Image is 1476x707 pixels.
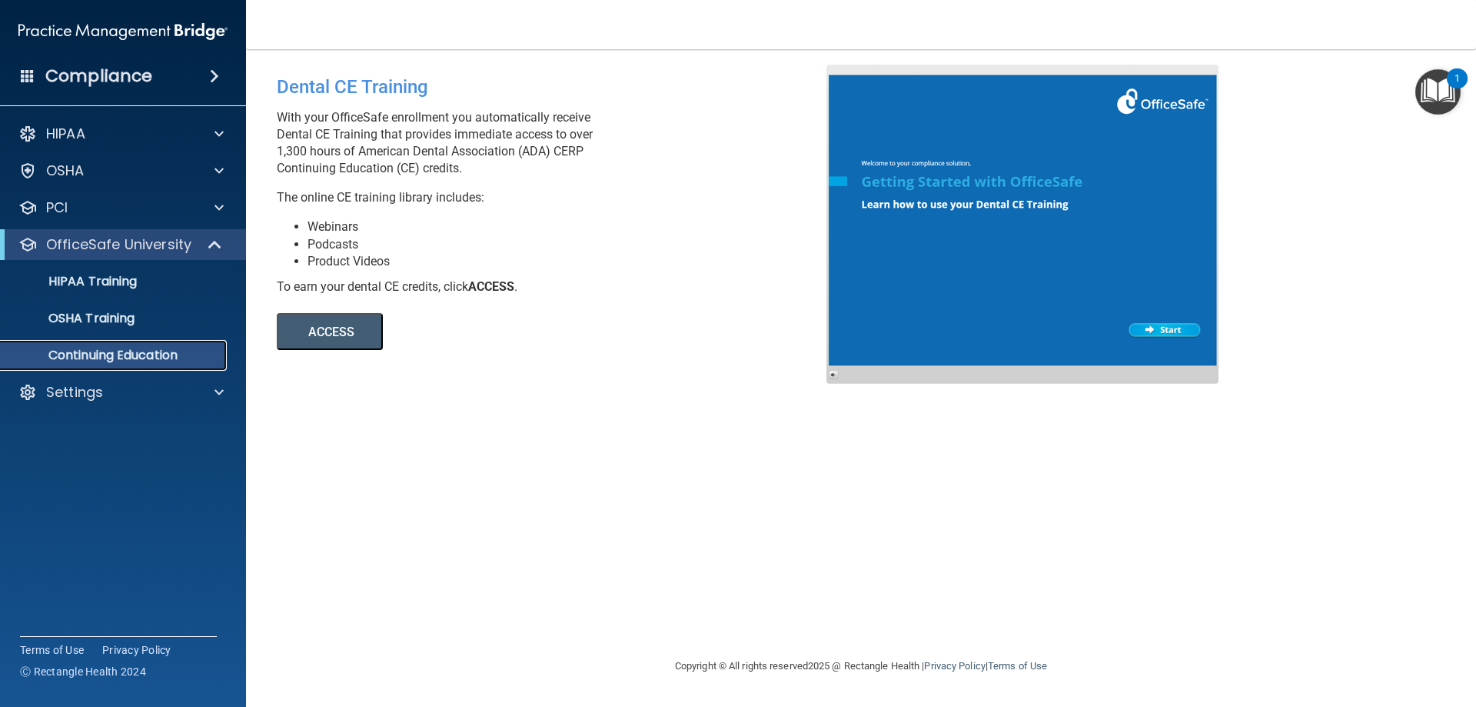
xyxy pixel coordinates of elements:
p: OSHA Training [10,311,135,326]
li: Product Videos [307,253,838,270]
a: ACCESS [277,327,697,338]
p: With your OfficeSafe enrollment you automatically receive Dental CE Training that provides immedi... [277,109,838,177]
div: To earn your dental CE credits, click . [277,278,838,295]
p: HIPAA Training [10,274,137,289]
a: Terms of Use [20,642,84,658]
p: OSHA [46,162,85,180]
a: HIPAA [18,125,224,143]
a: OSHA [18,162,224,180]
a: OfficeSafe University [18,235,223,254]
span: Ⓒ Rectangle Health 2024 [20,664,146,679]
li: Webinars [307,218,838,235]
li: Podcasts [307,236,838,253]
div: Copyright © All rights reserved 2025 @ Rectangle Health | | [580,642,1142,691]
p: OfficeSafe University [46,235,191,254]
p: PCI [46,198,68,217]
a: Privacy Policy [102,642,171,658]
div: 1 [1454,78,1460,98]
b: ACCESS [468,279,514,294]
button: Open Resource Center, 1 new notification [1415,69,1461,115]
p: HIPAA [46,125,85,143]
iframe: Drift Widget Chat Controller [1210,598,1458,659]
a: PCI [18,198,224,217]
a: Privacy Policy [924,660,985,672]
img: PMB logo [18,16,228,47]
div: Dental CE Training [277,65,838,109]
p: Settings [46,383,103,402]
p: The online CE training library includes: [277,189,838,206]
p: Continuing Education [10,348,220,363]
a: Settings [18,383,224,402]
button: ACCESS [277,313,383,350]
h4: Compliance [45,65,152,87]
a: Terms of Use [988,660,1047,672]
